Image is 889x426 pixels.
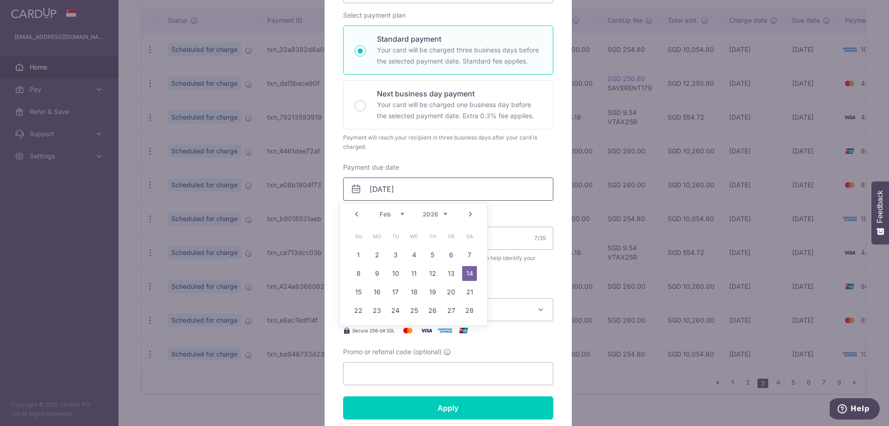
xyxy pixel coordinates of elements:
label: Payment due date [343,163,399,172]
a: 27 [444,303,458,318]
a: 11 [407,266,421,281]
a: 21 [462,285,477,299]
p: Your card will be charged three business days before the selected payment date. Standard fee appl... [377,45,542,67]
span: Monday [369,229,384,244]
p: Next business day payment [377,88,542,99]
span: Wednesday [407,229,421,244]
img: Visa [417,325,436,336]
a: 6 [444,248,458,262]
img: UnionPay [454,325,473,336]
label: Select payment plan [343,11,406,20]
a: 8 [351,266,366,281]
div: 7/35 [534,234,546,243]
a: 5 [425,248,440,262]
a: 26 [425,303,440,318]
img: Mastercard [399,325,417,336]
a: 13 [444,266,458,281]
span: Secure 256-bit SSL [352,327,395,334]
a: 20 [444,285,458,299]
a: 15 [351,285,366,299]
a: 16 [369,285,384,299]
a: Next [465,209,476,220]
button: Feedback - Show survey [871,181,889,244]
a: Prev [351,209,362,220]
a: 12 [425,266,440,281]
input: DD / MM / YYYY [343,178,553,201]
a: 28 [462,303,477,318]
a: 1 [351,248,366,262]
a: 2 [369,248,384,262]
p: Your card will be charged one business day before the selected payment date. Extra 0.3% fee applies. [377,99,542,121]
iframe: Opens a widget where you can find more information [830,398,880,421]
a: 17 [388,285,403,299]
span: Thursday [425,229,440,244]
a: 9 [369,266,384,281]
a: 19 [425,285,440,299]
div: Payment will reach your recipient in three business days after your card is charged. [343,133,553,152]
a: 22 [351,303,366,318]
a: 4 [407,248,421,262]
a: 25 [407,303,421,318]
span: Tuesday [388,229,403,244]
a: 7 [462,248,477,262]
a: 18 [407,285,421,299]
span: Sunday [351,229,366,244]
a: 24 [388,303,403,318]
span: Feedback [876,191,884,223]
a: 3 [388,248,403,262]
span: Friday [444,229,458,244]
a: 10 [388,266,403,281]
a: 23 [369,303,384,318]
p: Standard payment [377,33,542,45]
a: 14 [462,266,477,281]
img: American Express [436,325,454,336]
input: Apply [343,396,553,420]
span: Saturday [462,229,477,244]
span: Promo or referral code (optional) [343,347,442,356]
